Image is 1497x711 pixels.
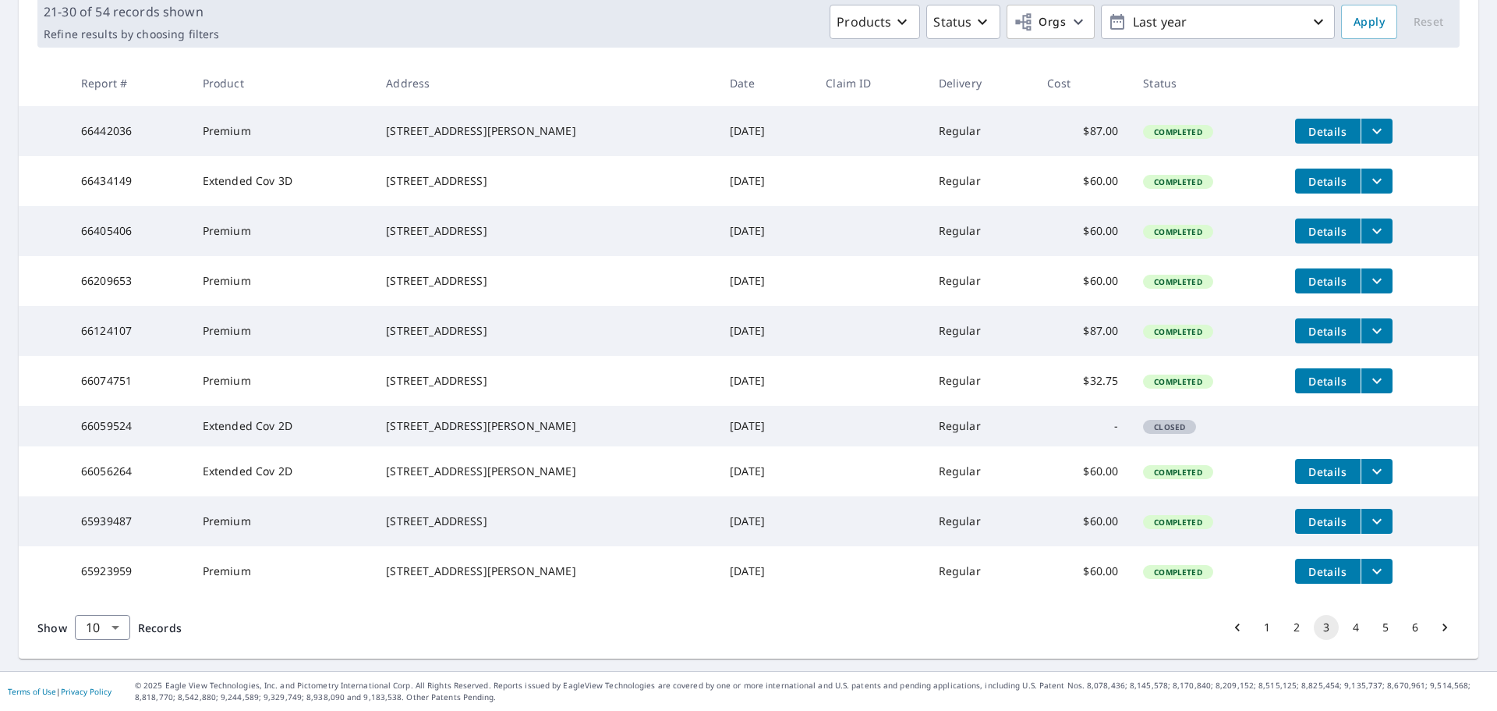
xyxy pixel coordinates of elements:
[1145,567,1211,578] span: Completed
[1007,5,1095,39] button: Orgs
[386,418,705,434] div: [STREET_ADDRESS][PERSON_NAME]
[1314,615,1339,640] button: page 3
[1361,509,1393,534] button: filesDropdownBtn-65939487
[1225,615,1250,640] button: Go to previous page
[69,356,190,406] td: 66074751
[1295,268,1361,293] button: detailsBtn-66209653
[1223,615,1460,640] nav: pagination navigation
[1361,219,1393,244] button: filesDropdownBtn-66405406
[926,446,1035,496] td: Regular
[926,306,1035,356] td: Regular
[1145,176,1211,187] span: Completed
[190,106,374,156] td: Premium
[717,306,813,356] td: [DATE]
[373,60,717,106] th: Address
[1014,12,1066,32] span: Orgs
[1295,368,1361,393] button: detailsBtn-66074751
[1295,459,1361,484] button: detailsBtn-66056264
[69,406,190,446] td: 66059524
[926,106,1035,156] td: Regular
[926,5,1000,39] button: Status
[386,373,705,389] div: [STREET_ADDRESS]
[190,446,374,496] td: Extended Cov 2D
[1432,615,1457,640] button: Go to next page
[1304,274,1351,289] span: Details
[69,496,190,546] td: 65939487
[1127,9,1309,36] p: Last year
[386,464,705,479] div: [STREET_ADDRESS][PERSON_NAME]
[37,620,67,635] span: Show
[1354,12,1385,32] span: Apply
[190,206,374,256] td: Premium
[1304,514,1351,529] span: Details
[1035,106,1131,156] td: $87.00
[386,123,705,139] div: [STREET_ADDRESS][PERSON_NAME]
[717,106,813,156] td: [DATE]
[69,446,190,496] td: 66056264
[717,446,813,496] td: [DATE]
[1035,206,1131,256] td: $60.00
[386,323,705,339] div: [STREET_ADDRESS]
[190,356,374,406] td: Premium
[1304,564,1351,579] span: Details
[1035,406,1131,446] td: -
[1403,615,1428,640] button: Go to page 6
[1295,509,1361,534] button: detailsBtn-65939487
[1035,356,1131,406] td: $32.75
[1304,374,1351,389] span: Details
[1101,5,1335,39] button: Last year
[717,406,813,446] td: [DATE]
[1035,156,1131,206] td: $60.00
[1145,467,1211,478] span: Completed
[1145,226,1211,237] span: Completed
[717,496,813,546] td: [DATE]
[1295,219,1361,244] button: detailsBtn-66405406
[926,60,1035,106] th: Delivery
[1304,174,1351,189] span: Details
[717,60,813,106] th: Date
[69,546,190,596] td: 65923959
[190,546,374,596] td: Premium
[1145,326,1211,337] span: Completed
[1295,169,1361,194] button: detailsBtn-66434149
[75,606,130,649] div: 10
[1361,459,1393,484] button: filesDropdownBtn-66056264
[8,686,56,697] a: Terms of Use
[386,173,705,189] div: [STREET_ADDRESS]
[926,406,1035,446] td: Regular
[1035,306,1131,356] td: $87.00
[75,615,130,640] div: Show 10 records
[1304,464,1351,479] span: Details
[1145,126,1211,137] span: Completed
[135,680,1489,703] p: © 2025 Eagle View Technologies, Inc. and Pictometry International Corp. All Rights Reserved. Repo...
[1145,517,1211,528] span: Completed
[386,563,705,579] div: [STREET_ADDRESS][PERSON_NAME]
[386,273,705,289] div: [STREET_ADDRESS]
[69,156,190,206] td: 66434149
[926,496,1035,546] td: Regular
[190,256,374,306] td: Premium
[69,256,190,306] td: 66209653
[1361,559,1393,584] button: filesDropdownBtn-65923959
[926,156,1035,206] td: Regular
[44,2,219,21] p: 21-30 of 54 records shown
[1131,60,1282,106] th: Status
[717,206,813,256] td: [DATE]
[717,546,813,596] td: [DATE]
[837,12,891,31] p: Products
[190,306,374,356] td: Premium
[1304,224,1351,239] span: Details
[1361,268,1393,293] button: filesDropdownBtn-66209653
[926,256,1035,306] td: Regular
[1343,615,1368,640] button: Go to page 4
[717,356,813,406] td: [DATE]
[1295,318,1361,343] button: detailsBtn-66124107
[926,546,1035,596] td: Regular
[1373,615,1398,640] button: Go to page 5
[386,223,705,239] div: [STREET_ADDRESS]
[190,496,374,546] td: Premium
[1145,421,1194,432] span: Closed
[717,156,813,206] td: [DATE]
[1361,169,1393,194] button: filesDropdownBtn-66434149
[386,514,705,529] div: [STREET_ADDRESS]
